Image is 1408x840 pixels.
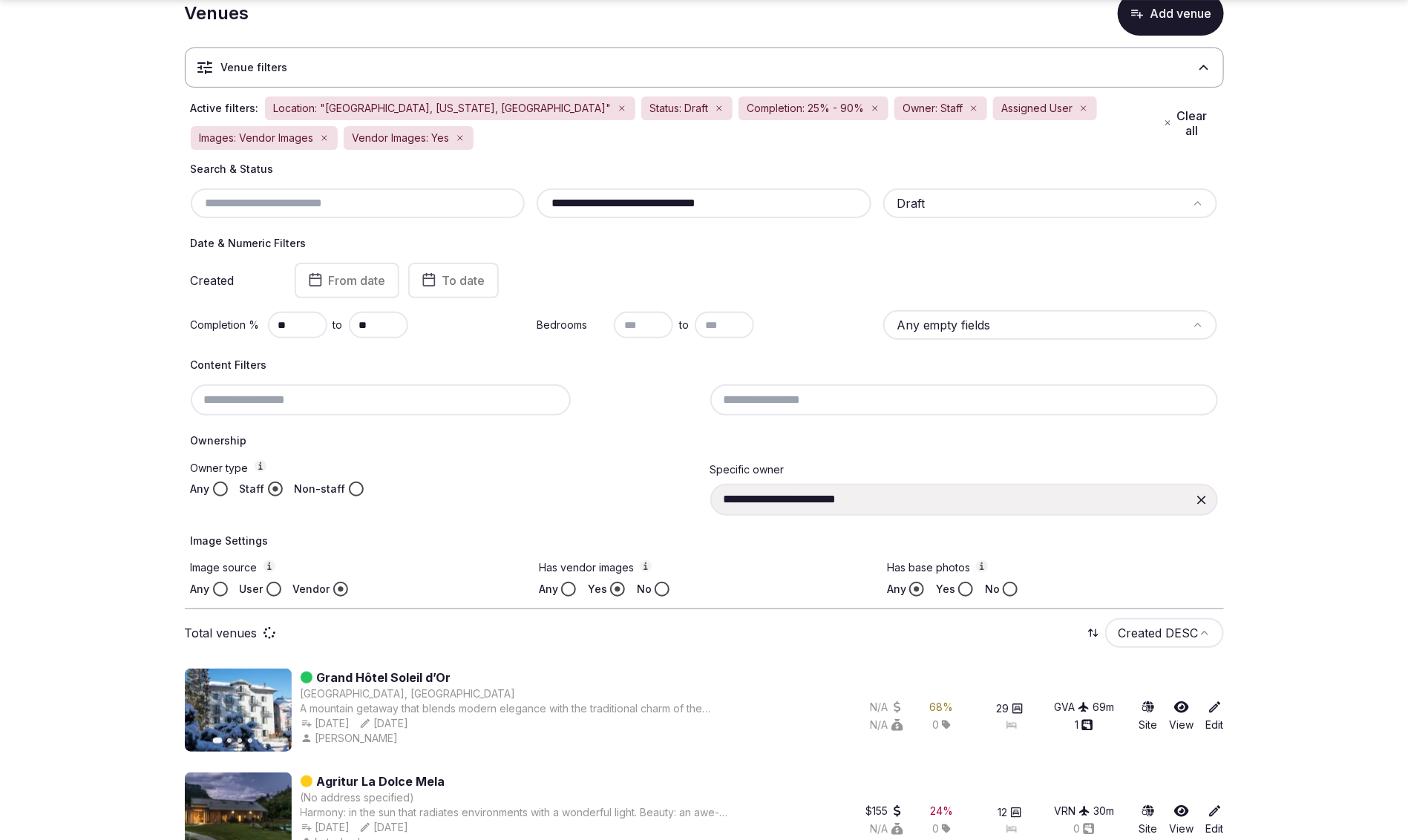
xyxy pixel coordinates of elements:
img: Featured image for Grand Hôtel Soleil d’Or [185,669,292,752]
label: Any [191,482,210,496]
button: Has base photos [976,560,988,572]
div: [DATE] [301,716,350,731]
button: [DATE] [301,820,350,835]
label: Non-staff [295,482,346,496]
span: Status: Draft [650,101,709,116]
label: Has vendor images [539,560,869,576]
button: [PERSON_NAME] [301,731,402,746]
h4: Content Filters [191,358,1218,373]
a: Edit [1206,804,1224,836]
span: Images: Vendor Images [200,131,314,145]
span: Assigned User [1002,101,1073,116]
span: Owner: Staff [903,101,963,116]
a: Grand Hôtel Soleil d’Or [317,669,451,686]
button: [DATE] [359,820,409,835]
span: To date [442,273,485,288]
label: Specific owner [710,463,785,476]
button: N/A [871,700,903,715]
h4: Image Settings [191,534,1218,548]
span: Active filters: [191,101,259,116]
button: 29 [996,701,1024,716]
h4: Search & Status [191,162,1218,177]
button: Go to slide 1 [212,738,222,744]
button: 24% [930,804,953,818]
button: [DATE] [359,716,409,731]
button: 68% [930,700,954,715]
div: 69 m [1093,700,1114,715]
span: to [679,318,689,332]
button: 1 [1075,718,1093,732]
button: Go to slide 4 [248,738,252,743]
span: Completion: 25% - 90% [747,101,865,116]
h4: Ownership [191,433,1218,448]
label: User [240,582,263,597]
label: Yes [936,582,955,597]
h4: Date & Numeric Filters [191,236,1218,251]
label: No [637,582,652,597]
div: 24 % [930,804,953,818]
span: 12 [998,805,1007,820]
button: Go to slide 3 [238,738,242,743]
button: Owner type [255,460,266,472]
span: Vendor Images: Yes [353,131,450,145]
button: 69m [1093,700,1114,715]
a: Site [1139,700,1158,732]
label: Any [887,582,906,597]
span: to [333,318,343,332]
div: 30 m [1093,804,1114,818]
button: N/A [871,718,903,732]
h3: Venue filters [221,60,288,75]
button: 30m [1093,804,1114,818]
label: Any [191,582,210,597]
button: $155 [866,804,903,818]
button: N/A [871,821,903,836]
div: VRN [1054,804,1090,818]
button: From date [295,263,399,298]
a: View [1170,804,1194,836]
button: Clear all [1155,102,1218,144]
button: 0 [1073,821,1095,836]
button: To date [408,263,499,298]
span: 0 [932,718,939,732]
div: A mountain getaway that blends modern elegance with the traditional charm of the region. Located ... [301,701,735,716]
a: View [1170,700,1194,732]
button: (No address specified) [301,790,415,805]
button: Image source [263,560,275,572]
label: Image source [191,560,521,576]
button: Go to slide 5 [258,738,263,743]
a: Agritur La Dolce Mela [317,772,445,790]
label: Staff [240,482,265,496]
span: Location: "[GEOGRAPHIC_DATA], [US_STATE], [GEOGRAPHIC_DATA]" [274,101,612,116]
label: Owner type [191,460,698,476]
label: Has base photos [887,560,1217,576]
span: 0 [932,821,939,836]
span: 29 [996,701,1009,716]
button: [GEOGRAPHIC_DATA], [GEOGRAPHIC_DATA] [301,686,516,701]
div: Harmony: in the sun that radiates environments with a wonderful light. Beauty: an awe-inspiring l... [301,805,735,820]
label: No [985,582,1000,597]
label: Bedrooms [537,318,608,332]
label: Vendor [293,582,330,597]
button: Go to slide 2 [227,738,232,743]
label: Yes [588,582,607,597]
button: 12 [998,805,1022,820]
button: GVA [1054,700,1090,715]
label: Created [191,275,274,286]
label: Completion % [191,318,262,332]
label: Any [539,582,558,597]
a: Site [1139,804,1158,836]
